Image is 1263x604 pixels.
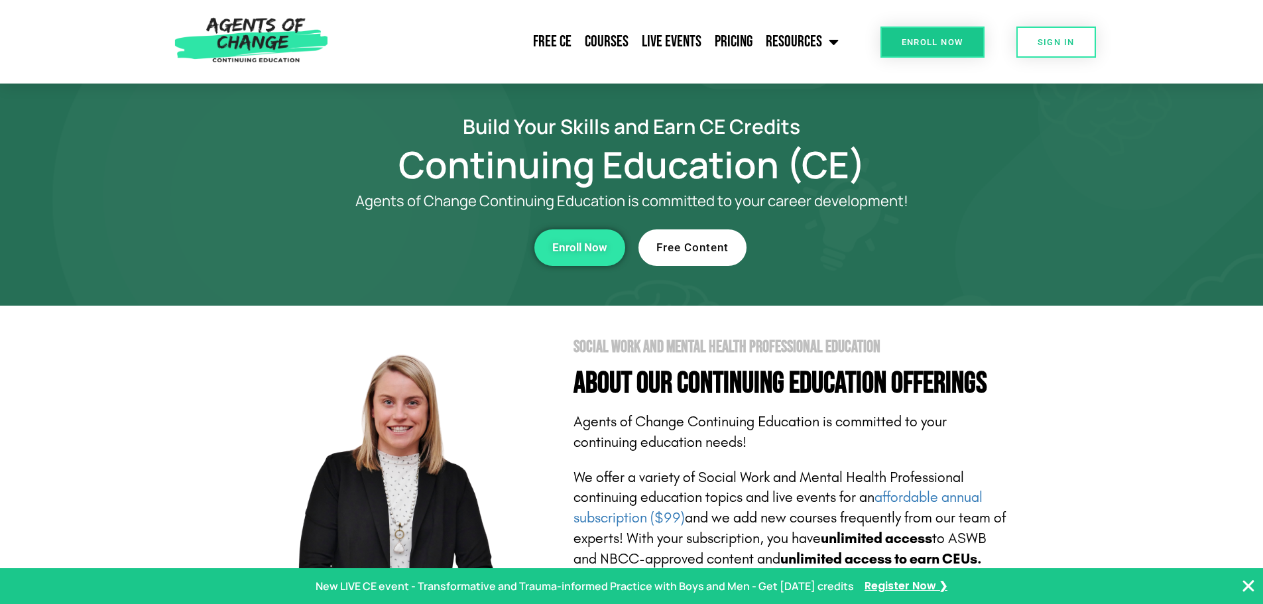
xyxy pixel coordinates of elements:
p: New LIVE CE event - Transformative and Trauma-informed Practice with Boys and Men - Get [DATE] cr... [316,577,854,596]
nav: Menu [335,25,845,58]
h2: Social Work and Mental Health Professional Education [573,339,1010,355]
span: SIGN IN [1038,38,1075,46]
p: Agents of Change Continuing Education is committed to your career development! [307,193,957,210]
a: Live Events [635,25,708,58]
span: Enroll Now [902,38,963,46]
b: unlimited access [821,530,932,547]
b: unlimited access to earn CEUs. [780,550,982,568]
span: Free Content [656,242,729,253]
button: Close Banner [1240,578,1256,594]
a: Resources [759,25,845,58]
a: Free Content [638,229,747,266]
span: Enroll Now [552,242,607,253]
a: Free CE [526,25,578,58]
p: We offer a variety of Social Work and Mental Health Professional continuing education topics and ... [573,467,1010,570]
a: Enroll Now [534,229,625,266]
h2: Build Your Skills and Earn CE Credits [254,117,1010,136]
a: Courses [578,25,635,58]
a: Pricing [708,25,759,58]
a: Register Now ❯ [865,577,947,596]
span: Agents of Change Continuing Education is committed to your continuing education needs! [573,413,947,451]
a: Enroll Now [880,27,985,58]
a: SIGN IN [1016,27,1096,58]
h1: Continuing Education (CE) [254,149,1010,180]
h4: About Our Continuing Education Offerings [573,369,1010,398]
